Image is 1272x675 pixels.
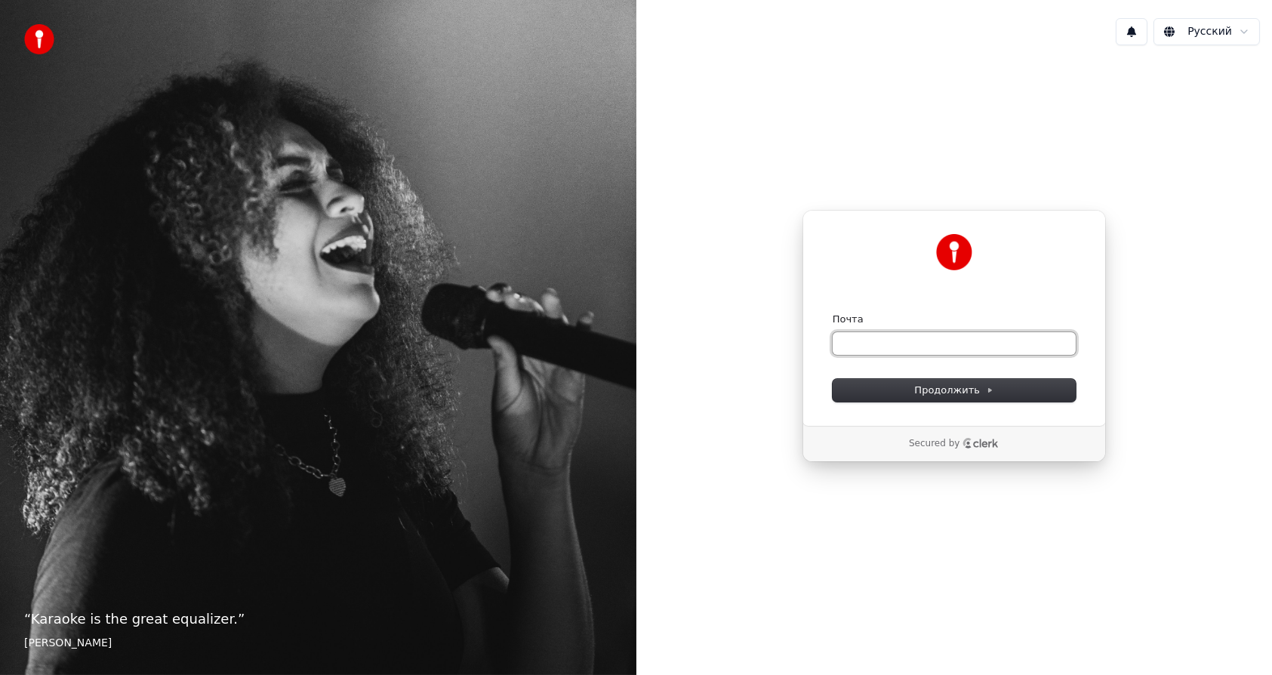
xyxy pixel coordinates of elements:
img: Youka [936,234,972,270]
label: Почта [833,313,864,326]
button: Продолжить [833,379,1076,402]
footer: [PERSON_NAME] [24,636,612,651]
img: youka [24,24,54,54]
span: Продолжить [914,384,993,397]
a: Clerk logo [962,438,999,448]
p: “ Karaoke is the great equalizer. ” [24,609,612,630]
p: Secured by [909,438,959,450]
